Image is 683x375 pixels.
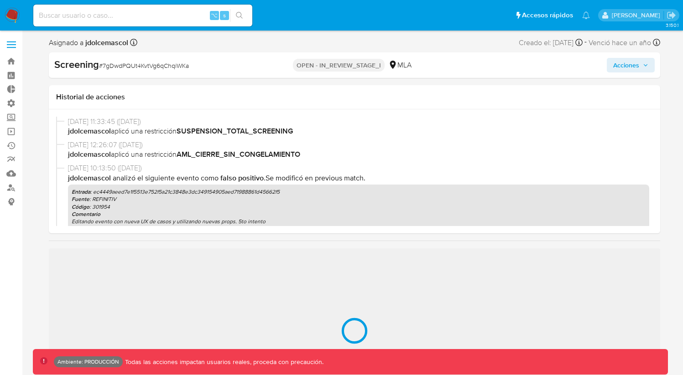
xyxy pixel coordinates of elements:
span: [DATE] 12:26:07 ([DATE]) [68,140,649,150]
span: aplicó una restricción [68,126,649,136]
b: Fuente [72,195,89,203]
b: Entrada [72,188,90,196]
div: MLA [388,60,412,70]
p: : REFINITIV [72,195,646,203]
b: Falso positivo [220,173,264,183]
span: [DATE] 10:13:50 ([DATE]) [68,163,649,173]
span: Venció hace un año [589,38,651,48]
span: # 7gDwdPQUt4KvtVg6qChqiWKa [99,61,189,70]
span: - [584,36,587,49]
b: jdolcemascol [68,173,111,183]
p: Editando evento con nueva UX de casos y utilizando nuevas props. 5to intento [72,218,646,225]
span: Acciones [613,58,639,72]
b: Screening [54,57,99,72]
a: Salir [667,10,676,20]
a: Notificaciones [582,11,590,19]
b: AML_CIERRE_SIN_CONGELAMIENTO [177,149,300,159]
b: jdolcemascol [68,149,111,159]
p: : ec4449aeed7e1f5513e752f5a21c3848e3dc349154905aed71988861d45662f5 [72,188,646,195]
p: OPEN - IN_REVIEW_STAGE_I [293,59,385,72]
b: Comentario [72,210,100,218]
span: aplicó una restricción [68,149,649,159]
span: [DATE] 11:33:45 ([DATE]) [68,117,649,127]
p: joaquin.dolcemascolo@mercadolibre.com [612,11,663,20]
button: Acciones [607,58,655,72]
span: ⌥ [211,11,218,20]
p: Ambiente: PRODUCCIÓN [57,360,119,364]
b: SUSPENSION_TOTAL_SCREENING [177,126,293,136]
p: : 301954 [72,203,646,211]
span: Asignado a [49,38,128,48]
p: Todas las acciones impactan usuarios reales, proceda con precaución. [123,358,323,366]
b: jdolcemascol [83,37,128,48]
input: Buscar usuario o caso... [33,10,252,21]
span: Accesos rápidos [522,10,573,20]
div: Creado el: [DATE] [519,36,583,49]
span: s [223,11,226,20]
h1: Historial de acciones [56,92,653,102]
button: search-icon [230,9,249,22]
span: Analizó el siguiente evento como [113,173,219,183]
b: jdolcemascol [68,126,111,136]
p: . Se modificó en previous match . [68,173,649,183]
b: Código [72,203,89,211]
